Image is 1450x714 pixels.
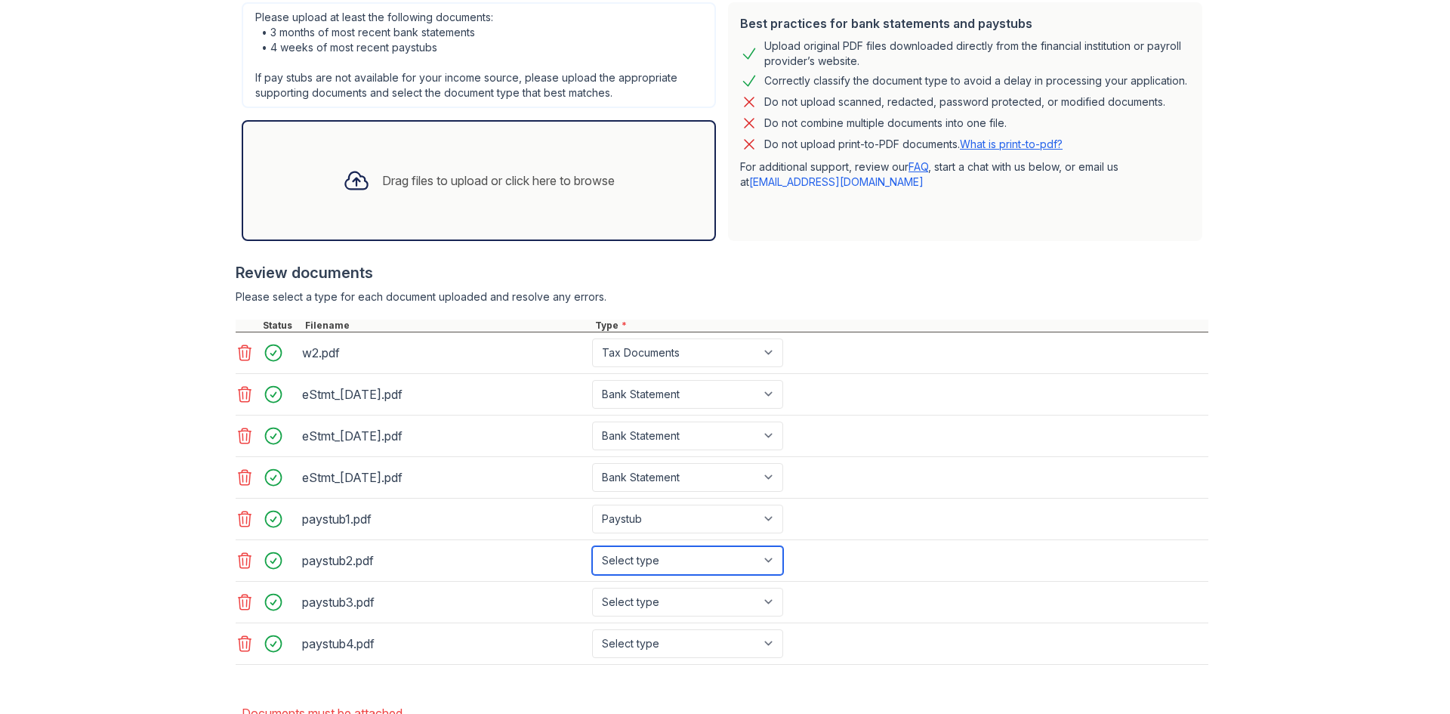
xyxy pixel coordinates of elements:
[302,549,586,573] div: paystub2.pdf
[960,138,1063,150] a: What is print-to-pdf?
[302,507,586,531] div: paystub1.pdf
[764,137,1063,152] p: Do not upload print-to-PDF documents.
[764,114,1007,132] div: Do not combine multiple documents into one file.
[764,39,1190,69] div: Upload original PDF files downloaded directly from the financial institution or payroll provider’...
[302,632,586,656] div: paystub4.pdf
[740,14,1190,32] div: Best practices for bank statements and paystubs
[302,382,586,406] div: eStmt_[DATE].pdf
[242,2,716,108] div: Please upload at least the following documents: • 3 months of most recent bank statements • 4 wee...
[764,72,1187,90] div: Correctly classify the document type to avoid a delay in processing your application.
[302,590,586,614] div: paystub3.pdf
[749,175,924,188] a: [EMAIL_ADDRESS][DOMAIN_NAME]
[382,172,615,190] div: Drag files to upload or click here to browse
[302,320,592,332] div: Filename
[592,320,1208,332] div: Type
[236,289,1208,304] div: Please select a type for each document uploaded and resolve any errors.
[764,93,1165,111] div: Do not upload scanned, redacted, password protected, or modified documents.
[236,262,1208,283] div: Review documents
[302,424,586,448] div: eStmt_[DATE].pdf
[740,159,1190,190] p: For additional support, review our , start a chat with us below, or email us at
[260,320,302,332] div: Status
[909,160,928,173] a: FAQ
[302,341,586,365] div: w2.pdf
[302,465,586,490] div: eStmt_[DATE].pdf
